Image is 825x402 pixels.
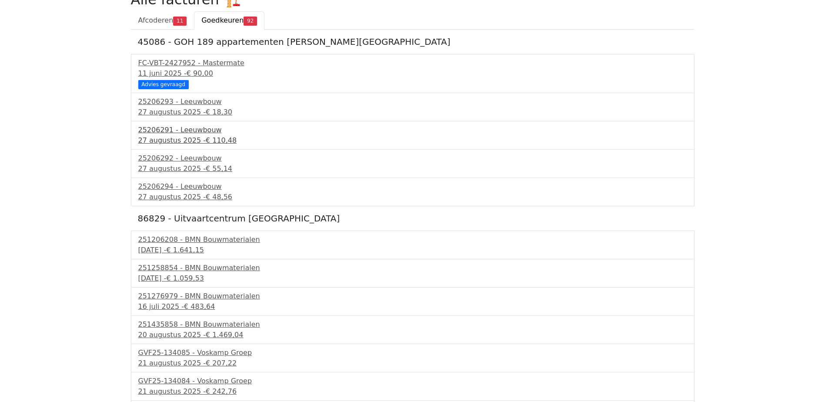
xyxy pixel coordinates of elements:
span: € 110,48 [206,136,237,144]
div: [DATE] - [138,245,687,255]
div: 25206293 - Leeuwbouw [138,97,687,107]
span: € 483,64 [184,302,215,311]
div: 21 augustus 2025 - [138,386,687,397]
span: € 1.469,04 [206,331,244,339]
div: 251435858 - BMN Bouwmaterialen [138,319,687,330]
div: [DATE] - [138,273,687,284]
div: 25206294 - Leeuwbouw [138,181,687,192]
a: 25206291 - Leeuwbouw27 augustus 2025 -€ 110,48 [138,125,687,146]
h5: 86829 - Uitvaartcentrum [GEOGRAPHIC_DATA] [138,213,688,224]
div: 251258854 - BMN Bouwmaterialen [138,263,687,273]
a: Goedkeuren92 [194,11,264,30]
div: Advies gevraagd [138,80,189,89]
div: 27 augustus 2025 - [138,192,687,202]
a: GVF25-134085 - Voskamp Groep21 augustus 2025 -€ 207,22 [138,348,687,368]
span: Afcoderen [138,16,174,24]
span: € 242,76 [206,387,237,395]
div: 11 juni 2025 - [138,68,687,79]
span: € 48,56 [206,193,232,201]
span: Goedkeuren [201,16,244,24]
a: 25206293 - Leeuwbouw27 augustus 2025 -€ 18,30 [138,97,687,117]
a: 251276979 - BMN Bouwmaterialen16 juli 2025 -€ 483,64 [138,291,687,312]
div: 27 augustus 2025 - [138,164,687,174]
span: 11 [173,17,187,25]
div: 27 augustus 2025 - [138,135,687,146]
div: 251206208 - BMN Bouwmaterialen [138,234,687,245]
div: 27 augustus 2025 - [138,107,687,117]
a: Afcoderen11 [131,11,194,30]
div: GVF25-134084 - Voskamp Groep [138,376,687,386]
a: 251206208 - BMN Bouwmaterialen[DATE] -€ 1.641,15 [138,234,687,255]
div: 20 augustus 2025 - [138,330,687,340]
span: € 1.641,15 [166,246,204,254]
div: 25206291 - Leeuwbouw [138,125,687,135]
a: 25206294 - Leeuwbouw27 augustus 2025 -€ 48,56 [138,181,687,202]
div: FC-VBT-2427952 - Mastermate [138,58,687,68]
div: 21 augustus 2025 - [138,358,687,368]
span: € 90,00 [187,69,213,77]
span: € 1.059,53 [166,274,204,282]
span: 92 [244,17,257,25]
div: 25206292 - Leeuwbouw [138,153,687,164]
a: 251258854 - BMN Bouwmaterialen[DATE] -€ 1.059,53 [138,263,687,284]
a: FC-VBT-2427952 - Mastermate11 juni 2025 -€ 90,00 Advies gevraagd [138,58,687,88]
span: € 55,14 [206,164,232,173]
div: 16 juli 2025 - [138,301,687,312]
div: 251276979 - BMN Bouwmaterialen [138,291,687,301]
a: 25206292 - Leeuwbouw27 augustus 2025 -€ 55,14 [138,153,687,174]
div: GVF25-134085 - Voskamp Groep [138,348,687,358]
span: € 207,22 [206,359,237,367]
span: € 18,30 [206,108,232,116]
a: 251435858 - BMN Bouwmaterialen20 augustus 2025 -€ 1.469,04 [138,319,687,340]
h5: 45086 - GOH 189 appartementen [PERSON_NAME][GEOGRAPHIC_DATA] [138,37,688,47]
a: GVF25-134084 - Voskamp Groep21 augustus 2025 -€ 242,76 [138,376,687,397]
